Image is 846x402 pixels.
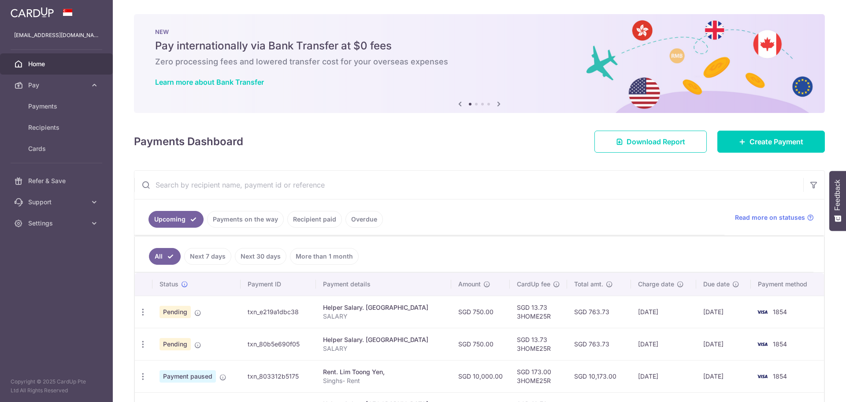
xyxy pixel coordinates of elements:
input: Search by recipient name, payment id or reference [134,171,803,199]
span: Feedback [834,180,842,210]
h4: Payments Dashboard [134,134,243,150]
span: 1854 [773,372,787,380]
span: 1854 [773,308,787,316]
iframe: Opens a widget where you can find more information [790,376,837,398]
td: [DATE] [696,296,751,328]
img: Bank Card [753,371,771,382]
p: SALARY [323,344,444,353]
span: Support [28,198,86,207]
p: SALARY [323,312,444,321]
span: Recipients [28,123,86,132]
img: Bank Card [753,339,771,349]
span: Home [28,60,86,68]
span: Settings [28,219,86,228]
th: Payment details [316,273,451,296]
span: Due date [703,280,730,289]
a: More than 1 month [290,248,359,265]
img: CardUp [11,7,54,18]
td: SGD 750.00 [451,296,510,328]
a: Learn more about Bank Transfer [155,78,264,86]
span: 1854 [773,340,787,348]
a: Payments on the way [207,211,284,228]
td: txn_80b5e690f05 [241,328,316,360]
h6: Zero processing fees and lowered transfer cost for your overseas expenses [155,56,804,67]
span: Status [160,280,178,289]
div: Helper Salary. [GEOGRAPHIC_DATA] [323,335,444,344]
img: Bank transfer banner [134,14,825,113]
td: SGD 763.73 [567,296,631,328]
span: Pay [28,81,86,90]
span: Pending [160,306,191,318]
img: Bank Card [753,307,771,317]
a: All [149,248,181,265]
td: SGD 763.73 [567,328,631,360]
span: Charge date [638,280,674,289]
span: Cards [28,144,86,153]
p: [EMAIL_ADDRESS][DOMAIN_NAME] [14,31,99,40]
td: [DATE] [631,328,696,360]
span: Create Payment [750,136,803,147]
td: SGD 173.00 3HOME25R [510,360,567,392]
span: Pending [160,338,191,350]
a: Download Report [594,131,707,153]
td: [DATE] [696,360,751,392]
td: SGD 13.73 3HOME25R [510,328,567,360]
a: Create Payment [717,131,825,153]
td: txn_803312b5175 [241,360,316,392]
span: CardUp fee [517,280,550,289]
a: Next 7 days [184,248,231,265]
td: txn_e219a1dbc38 [241,296,316,328]
div: Helper Salary. [GEOGRAPHIC_DATA] [323,303,444,312]
span: Read more on statuses [735,213,805,222]
th: Payment ID [241,273,316,296]
a: Next 30 days [235,248,286,265]
td: [DATE] [696,328,751,360]
td: [DATE] [631,360,696,392]
td: SGD 13.73 3HOME25R [510,296,567,328]
a: Recipient paid [287,211,342,228]
span: Total amt. [574,280,603,289]
a: Upcoming [148,211,204,228]
th: Payment method [751,273,824,296]
p: NEW [155,28,804,35]
span: Payments [28,102,86,111]
span: Amount [458,280,481,289]
td: SGD 10,173.00 [567,360,631,392]
a: Read more on statuses [735,213,814,222]
div: Rent. Lim Toong Yen, [323,368,444,376]
p: Singhs- Rent [323,376,444,385]
button: Feedback - Show survey [829,171,846,231]
span: Payment paused [160,370,216,383]
h5: Pay internationally via Bank Transfer at $0 fees [155,39,804,53]
td: SGD 750.00 [451,328,510,360]
span: Download Report [627,136,685,147]
span: Refer & Save [28,177,86,185]
a: Overdue [345,211,383,228]
td: SGD 10,000.00 [451,360,510,392]
td: [DATE] [631,296,696,328]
